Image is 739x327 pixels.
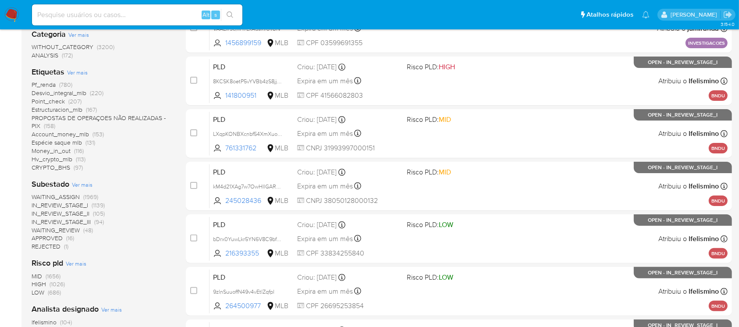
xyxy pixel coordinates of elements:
[671,11,720,19] p: adriano.brito@mercadolivre.com
[221,9,239,21] button: search-icon
[723,10,732,19] a: Sair
[642,11,650,18] a: Notificações
[586,10,633,19] span: Atalhos rápidos
[721,21,735,28] span: 3.154.0
[203,11,210,19] span: Alt
[32,9,242,21] input: Pesquise usuários ou casos...
[214,11,217,19] span: s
